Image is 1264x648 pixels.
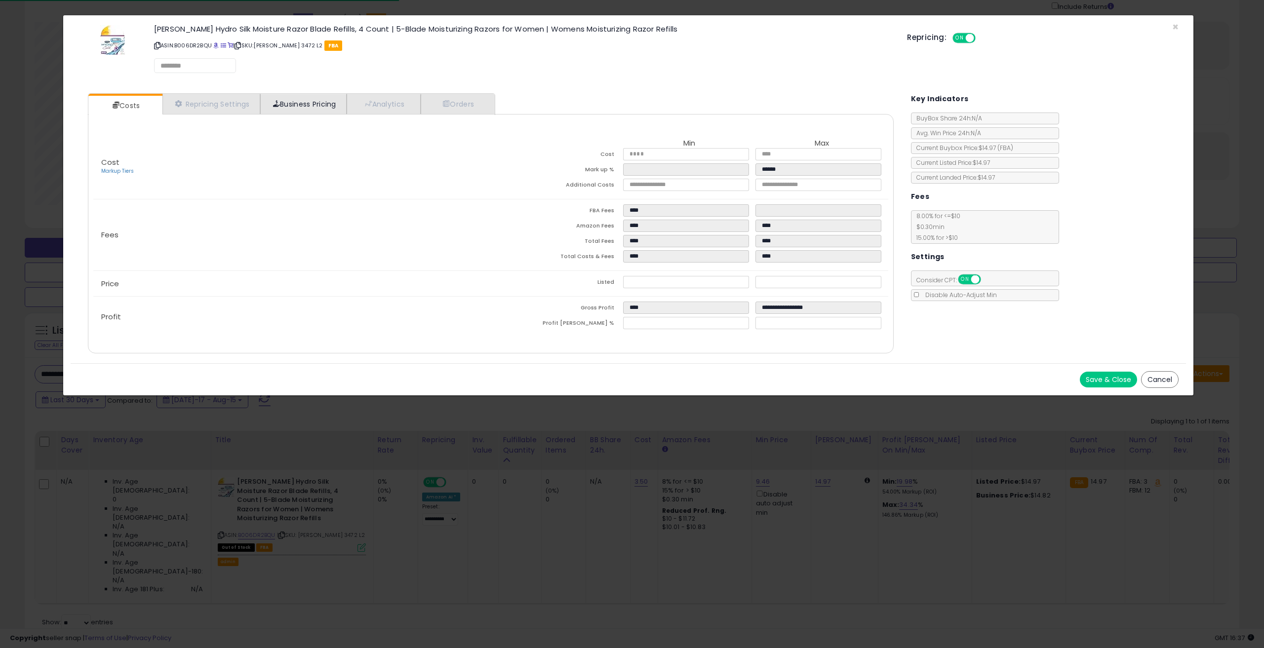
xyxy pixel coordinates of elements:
a: BuyBox page [213,41,219,49]
span: OFF [974,34,990,42]
span: Disable Auto-Adjust Min [920,291,997,299]
h3: [PERSON_NAME] Hydro Silk Moisture Razor Blade Refills, 4 Count | 5-Blade Moisturizing Razors for ... [154,25,892,33]
td: Listed [491,276,623,291]
a: Markup Tiers [101,167,134,175]
h5: Settings [911,251,945,263]
span: BuyBox Share 24h: N/A [911,114,982,122]
a: Analytics [347,94,421,114]
span: 8.00 % for <= $10 [911,212,960,242]
span: Avg. Win Price 24h: N/A [911,129,981,137]
td: FBA Fees [491,204,623,220]
h5: Key Indicators [911,93,969,105]
span: OFF [979,275,995,284]
td: Additional Costs [491,179,623,194]
td: Total Fees [491,235,623,250]
span: $14.97 [979,144,1013,152]
td: Gross Profit [491,302,623,317]
a: Business Pricing [260,94,347,114]
p: ASIN: B006DR2BQU | SKU: [PERSON_NAME] 3472 L2 [154,38,892,53]
h5: Fees [911,191,930,203]
p: Profit [93,313,491,321]
span: $0.30 min [911,223,945,231]
span: ( FBA ) [997,144,1013,152]
td: Mark up % [491,163,623,179]
a: Repricing Settings [162,94,260,114]
span: Current Buybox Price: [911,144,1013,152]
span: Current Listed Price: $14.97 [911,158,990,167]
th: Min [623,139,755,148]
td: Total Costs & Fees [491,250,623,266]
p: Cost [93,158,491,175]
p: Fees [93,231,491,239]
a: Orders [421,94,494,114]
button: Cancel [1141,371,1179,388]
h5: Repricing: [907,34,947,41]
span: FBA [324,40,343,51]
a: All offer listings [221,41,226,49]
a: Costs [88,96,161,115]
td: Cost [491,148,623,163]
span: Current Landed Price: $14.97 [911,173,995,182]
span: ON [953,34,966,42]
th: Max [755,139,888,148]
a: Your listing only [228,41,233,49]
span: Consider CPT: [911,276,994,284]
td: Amazon Fees [491,220,623,235]
span: × [1172,20,1179,34]
span: 15.00 % for > $10 [911,233,958,242]
td: Profit [PERSON_NAME] % [491,317,623,332]
img: 41Vj0zFSzqL._SL60_.jpg [100,25,125,55]
span: ON [959,275,971,284]
button: Save & Close [1080,372,1137,387]
p: Price [93,280,491,288]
